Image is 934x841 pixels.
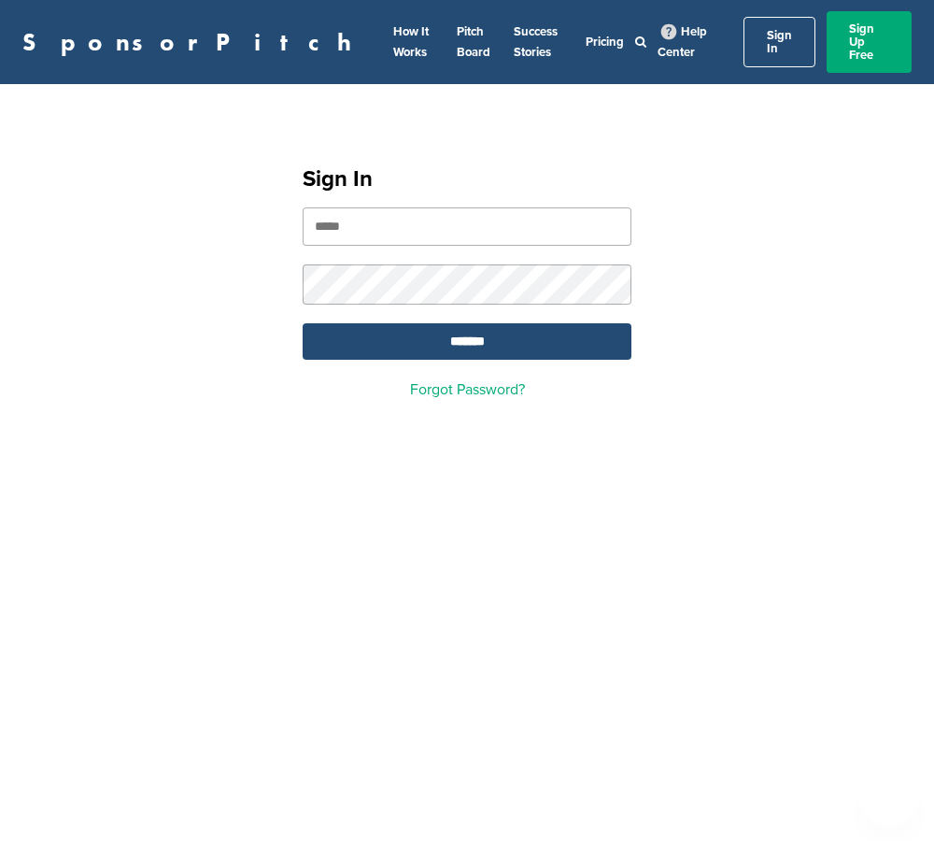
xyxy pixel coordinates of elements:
a: Success Stories [514,24,558,60]
h1: Sign In [303,163,631,196]
a: SponsorPitch [22,30,363,54]
a: How It Works [393,24,429,60]
a: Help Center [658,21,707,64]
a: Sign Up Free [827,11,912,73]
iframe: Button to launch messaging window [859,766,919,826]
a: Sign In [743,17,815,67]
a: Pitch Board [457,24,490,60]
a: Pricing [586,35,624,50]
a: Forgot Password? [410,380,525,399]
